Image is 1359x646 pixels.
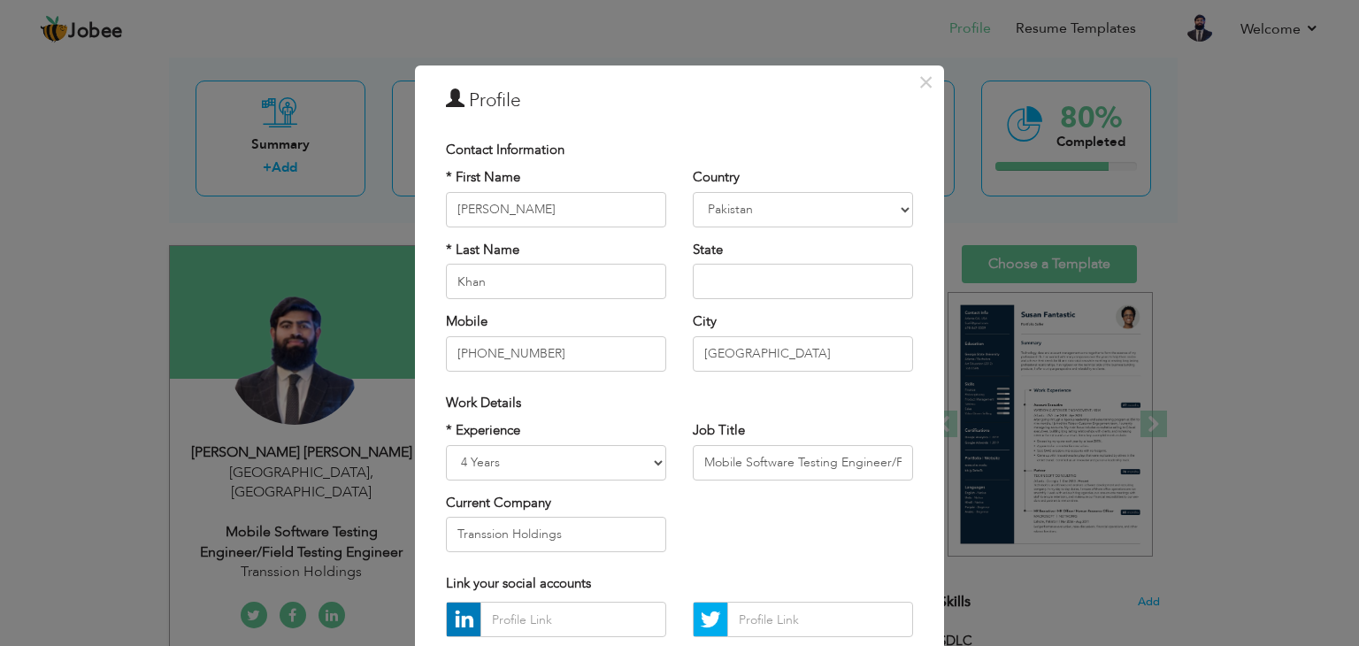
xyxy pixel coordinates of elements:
[694,603,727,636] img: Twitter
[911,68,940,96] button: Close
[693,241,723,259] label: State
[446,241,519,259] label: * Last Name
[446,168,520,187] label: * First Name
[446,421,520,440] label: * Experience
[446,141,564,158] span: Contact Information
[446,494,551,512] label: Current Company
[693,421,745,440] label: Job Title
[447,603,480,636] img: linkedin
[693,312,717,331] label: City
[693,168,740,187] label: Country
[446,312,488,331] label: Mobile
[446,394,521,411] span: Work Details
[446,88,913,114] h3: Profile
[918,66,933,98] span: ×
[480,602,666,637] input: Profile Link
[446,574,591,592] span: Link your social accounts
[727,602,913,637] input: Profile Link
